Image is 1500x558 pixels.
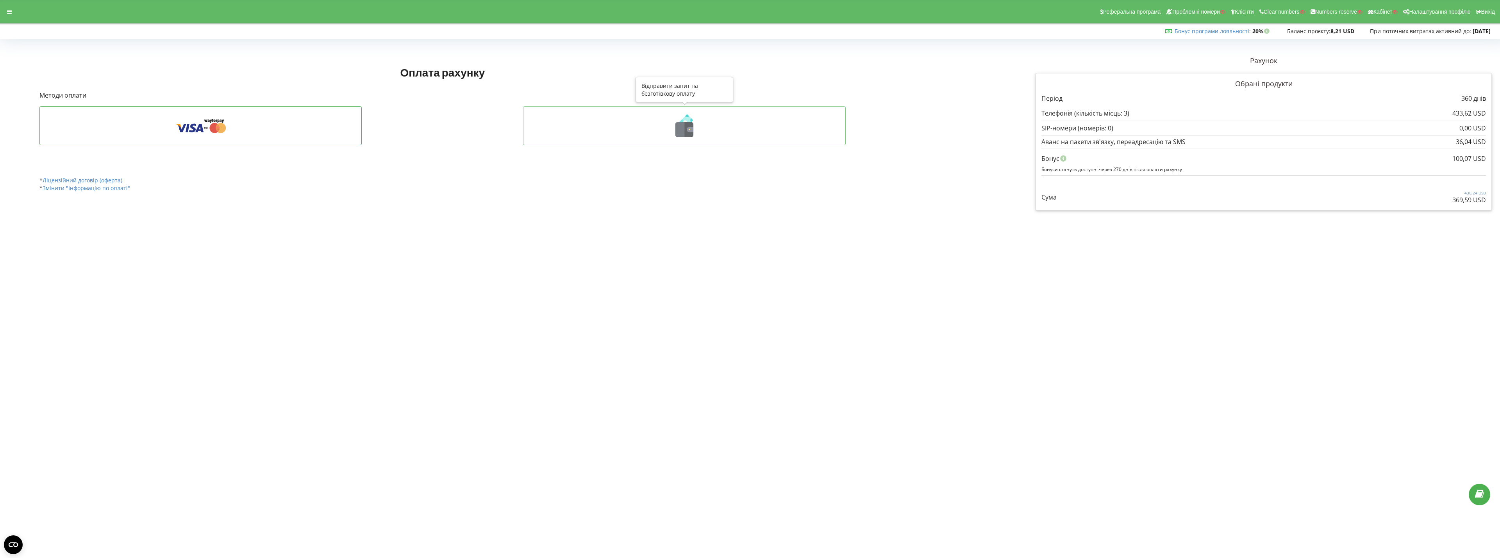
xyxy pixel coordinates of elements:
[1103,9,1161,15] span: Реферальна програма
[1175,27,1249,35] a: Бонус програми лояльності
[1373,9,1393,15] span: Кабінет
[1461,94,1486,103] p: 360 днів
[1041,151,1486,166] div: Бонус
[636,77,733,102] div: Відправити запит на безготівкову оплату
[1264,9,1300,15] span: Clear numbers
[1172,9,1220,15] span: Проблемні номери
[1481,9,1495,15] span: Вихід
[1287,27,1330,35] span: Баланс проєкту:
[1252,27,1271,35] strong: 20%
[43,184,130,192] a: Змінити "Інформацію по оплаті"
[1041,79,1486,89] p: Обрані продукти
[1452,151,1486,166] div: 100,07 USD
[1370,27,1471,35] span: При поточних витратах активний до:
[39,65,846,79] h1: Оплата рахунку
[43,176,122,184] a: Ліцензійний договір (оферта)
[1452,190,1486,196] p: 430,24 USD
[1041,138,1486,145] div: Аванс на пакети зв'язку, переадресацію та SMS
[1041,193,1057,202] p: Сума
[1235,9,1254,15] span: Клієнти
[1041,124,1113,133] p: SIP-номери (номерів: 0)
[1036,56,1492,66] p: Рахунок
[4,535,23,554] button: Open CMP widget
[39,91,846,100] p: Методи оплати
[1452,196,1486,205] p: 369,59 USD
[1473,27,1491,35] strong: [DATE]
[1456,138,1486,145] div: 36,04 USD
[1041,109,1129,118] p: Телефонія (кількість місць: 3)
[1409,9,1470,15] span: Налаштування профілю
[1315,9,1357,15] span: Numbers reserve
[1041,94,1062,103] p: Період
[1330,27,1354,35] strong: 8,21 USD
[1041,166,1486,173] p: Бонуси стануть доступні через 270 днів після оплати рахунку
[1175,27,1251,35] span: :
[1459,124,1486,133] p: 0,00 USD
[1452,109,1486,118] p: 433,62 USD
